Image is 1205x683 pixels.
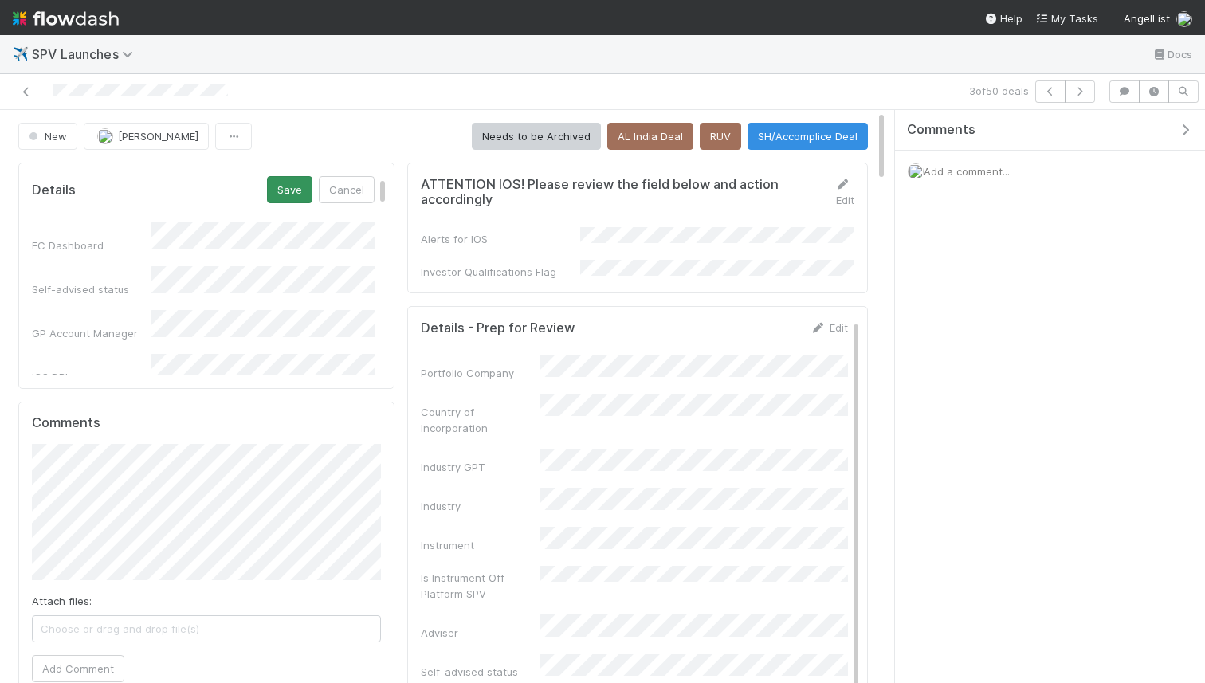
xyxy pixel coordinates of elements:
[607,123,693,150] button: AL India Deal
[421,459,540,475] div: Industry GPT
[84,123,209,150] button: [PERSON_NAME]
[984,10,1022,26] div: Help
[13,47,29,61] span: ✈️
[421,498,540,514] div: Industry
[924,165,1010,178] span: Add a comment...
[33,616,380,642] span: Choose or drag and drop file(s)
[13,5,119,32] img: logo-inverted-e16ddd16eac7371096b0.svg
[32,369,151,385] div: IOS DRI
[1176,11,1192,27] img: avatar_d2b43477-63dc-4e62-be5b-6fdd450c05a1.png
[267,176,312,203] button: Save
[421,404,540,436] div: Country of Incorporation
[969,83,1029,99] span: 3 of 50 deals
[32,46,141,62] span: SPV Launches
[32,183,76,198] h5: Details
[421,625,540,641] div: Adviser
[421,537,540,553] div: Instrument
[421,570,540,602] div: Is Instrument Off-Platform SPV
[748,123,868,150] button: SH/Accomplice Deal
[421,177,820,208] h5: ATTENTION IOS! Please review the field below and action accordingly
[32,655,124,682] button: Add Comment
[1035,10,1098,26] a: My Tasks
[421,365,540,381] div: Portfolio Company
[1124,12,1170,25] span: AngelList
[700,123,741,150] button: RUV
[421,320,575,336] h5: Details - Prep for Review
[32,281,151,297] div: Self-advised status
[118,130,198,143] span: [PERSON_NAME]
[421,264,580,280] div: Investor Qualifications Flag
[421,231,580,247] div: Alerts for IOS
[1152,45,1192,64] a: Docs
[1035,12,1098,25] span: My Tasks
[472,123,601,150] button: Needs to be Archived
[32,237,151,253] div: FC Dashboard
[97,128,113,144] img: avatar_b18de8e2-1483-4e81-aa60-0a3d21592880.png
[32,593,92,609] label: Attach files:
[421,664,540,680] div: Self-advised status
[907,122,975,138] span: Comments
[908,163,924,179] img: avatar_d2b43477-63dc-4e62-be5b-6fdd450c05a1.png
[32,325,151,341] div: GP Account Manager
[835,178,854,206] a: Edit
[319,176,375,203] button: Cancel
[811,321,848,334] a: Edit
[32,415,381,431] h5: Comments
